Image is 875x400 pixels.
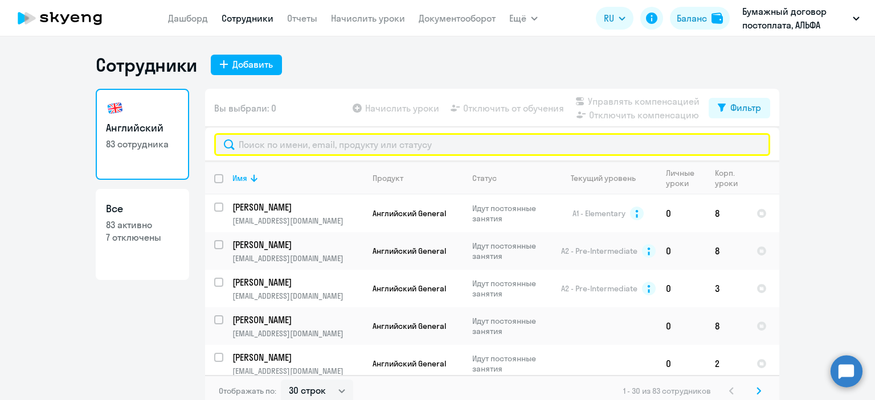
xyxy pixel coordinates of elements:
[232,351,363,364] a: [PERSON_NAME]
[472,353,550,374] p: Идут постоянные занятия
[232,173,363,183] div: Имя
[657,270,706,307] td: 0
[571,173,636,183] div: Текущий уровень
[472,241,550,261] p: Идут постоянные занятия
[737,5,865,32] button: Бумажный договор постоплата, АЛЬФА ПАРТНЕР, ООО
[561,283,637,294] span: A2 - Pre-Intermediate
[232,314,361,326] p: [PERSON_NAME]
[373,173,403,183] div: Продукт
[232,314,363,326] a: [PERSON_NAME]
[715,168,747,188] div: Корп. уроки
[709,98,770,118] button: Фильтр
[596,7,633,30] button: RU
[373,321,446,331] span: Английский General
[706,270,747,307] td: 3
[106,138,179,150] p: 83 сотрудника
[742,5,848,32] p: Бумажный договор постоплата, АЛЬФА ПАРТНЕР, ООО
[214,133,770,156] input: Сканирование с помощью Zero-Phishing
[232,291,363,301] p: [EMAIL_ADDRESS][DOMAIN_NAME]
[211,55,282,75] button: Добавить
[657,345,706,382] td: 0
[232,351,361,364] p: [PERSON_NAME]
[214,101,276,115] span: Вы выбрали: 0
[560,173,656,183] div: Текущий уровень
[219,386,276,396] span: Отображать по:
[472,278,550,299] p: Идут постоянные занятия
[373,208,446,218] span: Английский General
[232,57,273,71] div: Добавить
[657,307,706,345] td: 0
[96,189,189,280] a: Все83 активно7 отключены
[96,53,197,76] h1: Сотрудники
[706,345,747,382] td: 2
[373,283,446,294] span: Английский General
[573,208,625,218] span: A1 - Elementary
[419,13,496,24] a: Документооборот
[106,201,179,216] h3: Все
[730,101,761,114] div: Фильтр
[657,232,706,270] td: 0
[670,7,730,30] button: Балансbalance
[509,7,538,30] button: Ещё
[106,218,179,231] p: 83 активно
[331,13,405,24] a: Начислить уроки
[232,173,247,183] div: Имя
[373,246,446,256] span: Английский General
[706,307,747,345] td: 8
[666,168,705,188] div: Личные уроки
[706,232,747,270] td: 8
[232,276,361,288] p: [PERSON_NAME]
[472,203,550,224] p: Идут постоянные занятия
[677,11,707,25] div: Баланс
[706,195,747,232] td: 8
[623,386,711,396] span: 1 - 30 из 83 сотрудников
[222,13,273,24] a: Сотрудники
[287,13,317,24] a: Отчеты
[106,99,124,117] img: english
[106,231,179,244] p: 7 отключены
[96,89,189,180] a: Английский83 сотрудника
[168,13,208,24] a: Дашборд
[232,328,363,339] p: [EMAIL_ADDRESS][DOMAIN_NAME]
[509,11,526,25] span: Ещё
[373,358,446,369] span: Английский General
[472,173,497,183] div: Статус
[232,366,363,376] p: [EMAIL_ADDRESS][DOMAIN_NAME]
[232,238,363,251] a: [PERSON_NAME]
[604,11,614,25] span: RU
[232,216,363,226] p: [EMAIL_ADDRESS][DOMAIN_NAME]
[232,253,363,263] p: [EMAIL_ADDRESS][DOMAIN_NAME]
[561,246,637,256] span: A2 - Pre-Intermediate
[712,13,723,24] img: balance
[232,201,361,213] p: [PERSON_NAME]
[232,276,363,288] a: [PERSON_NAME]
[657,195,706,232] td: 0
[472,316,550,336] p: Идут постоянные занятия
[106,121,179,135] h3: Английский
[232,201,363,213] a: [PERSON_NAME]
[232,238,361,251] p: [PERSON_NAME]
